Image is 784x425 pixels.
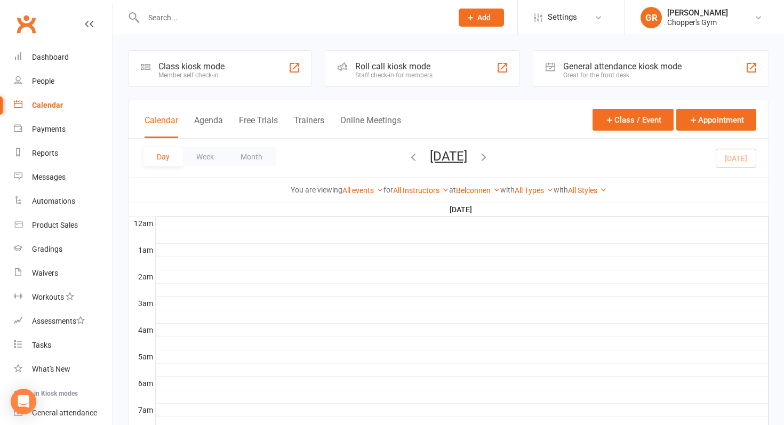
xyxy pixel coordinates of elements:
button: Trainers [294,115,324,138]
div: Payments [32,125,66,133]
a: What's New [14,357,113,381]
div: General attendance [32,408,97,417]
div: Gradings [32,245,62,253]
th: [DATE] [155,203,769,216]
a: Messages [14,165,113,189]
th: 12am [129,216,155,230]
div: Waivers [32,269,58,277]
strong: You are viewing [291,186,342,194]
a: Workouts [14,285,113,309]
a: All events [342,186,383,195]
a: Belconnen [456,186,500,195]
button: Online Meetings [340,115,401,138]
th: 5am [129,350,155,363]
div: Chopper's Gym [667,18,728,27]
div: Tasks [32,341,51,349]
button: Appointment [676,109,756,131]
strong: at [449,186,456,194]
th: 1am [129,243,155,256]
div: Calendar [32,101,63,109]
div: General attendance kiosk mode [563,61,682,71]
a: All Types [515,186,554,195]
div: [PERSON_NAME] [667,8,728,18]
div: Great for the front desk [563,71,682,79]
div: Dashboard [32,53,69,61]
div: Class kiosk mode [158,61,225,71]
div: Product Sales [32,221,78,229]
strong: with [500,186,515,194]
a: Dashboard [14,45,113,69]
a: Gradings [14,237,113,261]
a: All Styles [568,186,607,195]
th: 4am [129,323,155,336]
strong: for [383,186,393,194]
div: Member self check-in [158,71,225,79]
div: Workouts [32,293,64,301]
a: People [14,69,113,93]
span: Add [477,13,491,22]
a: Waivers [14,261,113,285]
button: Agenda [194,115,223,138]
th: 3am [129,296,155,310]
a: Assessments [14,309,113,333]
div: Open Intercom Messenger [11,389,36,414]
a: Payments [14,117,113,141]
a: Calendar [14,93,113,117]
a: Clubworx [13,11,39,37]
a: Tasks [14,333,113,357]
div: Roll call kiosk mode [355,61,433,71]
a: Automations [14,189,113,213]
a: Product Sales [14,213,113,237]
button: Class / Event [593,109,674,131]
a: All Instructors [393,186,449,195]
button: [DATE] [430,149,467,164]
div: Reports [32,149,58,157]
button: Calendar [145,115,178,138]
div: Automations [32,197,75,205]
button: Day [143,147,183,166]
th: 7am [129,403,155,416]
div: GR [641,7,662,28]
div: What's New [32,365,70,373]
th: 2am [129,270,155,283]
div: Staff check-in for members [355,71,433,79]
a: Reports [14,141,113,165]
strong: with [554,186,568,194]
div: Assessments [32,317,85,325]
button: Free Trials [239,115,278,138]
button: Week [183,147,227,166]
a: General attendance kiosk mode [14,401,113,425]
input: Search... [140,10,445,25]
button: Month [227,147,276,166]
th: 6am [129,376,155,390]
span: Settings [548,5,577,29]
div: People [32,77,54,85]
div: Messages [32,173,66,181]
button: Add [459,9,504,27]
